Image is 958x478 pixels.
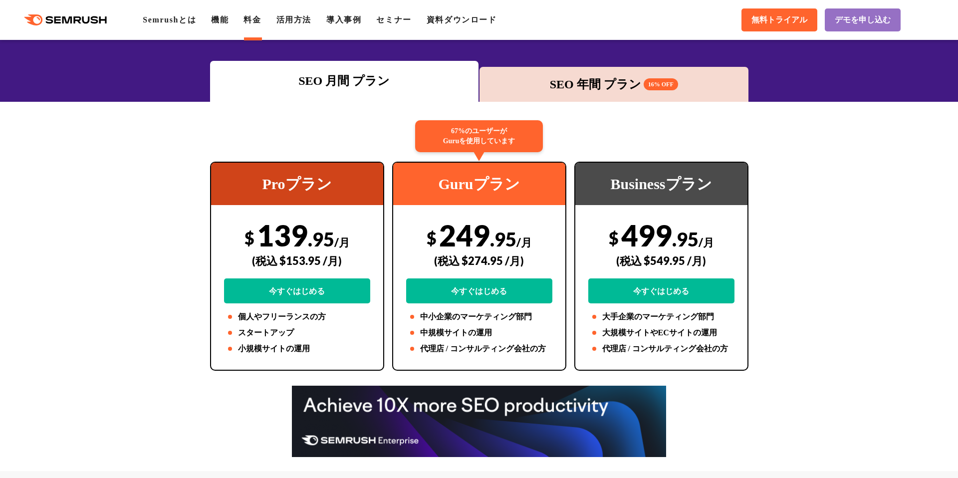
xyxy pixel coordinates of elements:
div: 139 [224,218,370,303]
span: /月 [699,236,714,249]
li: 大規模サイトやECサイトの運用 [588,327,734,339]
a: 今すぐはじめる [588,278,734,303]
div: Businessプラン [575,163,747,205]
li: 代理店 / コンサルティング会社の方 [406,343,552,355]
li: 大手企業のマーケティング部門 [588,311,734,323]
div: SEO 年間 プラン [484,75,743,93]
span: .95 [308,228,334,250]
span: $ [609,228,619,248]
span: .95 [672,228,699,250]
div: Guruプラン [393,163,565,205]
li: 代理店 / コンサルティング会社の方 [588,343,734,355]
a: 資料ダウンロード [427,15,497,24]
div: (税込 $274.95 /月) [406,243,552,278]
li: 中小企業のマーケティング部門 [406,311,552,323]
a: 今すぐはじめる [224,278,370,303]
li: 個人やフリーランスの方 [224,311,370,323]
li: スタートアップ [224,327,370,339]
span: $ [244,228,254,248]
a: 今すぐはじめる [406,278,552,303]
a: 活用方法 [276,15,311,24]
span: .95 [490,228,516,250]
li: 小規模サイトの運用 [224,343,370,355]
a: 導入事例 [326,15,361,24]
div: 499 [588,218,734,303]
a: セミナー [376,15,411,24]
div: 67%のユーザーが Guruを使用しています [415,120,543,152]
span: デモを申し込む [835,15,891,25]
div: Proプラン [211,163,383,205]
a: デモを申し込む [825,8,901,31]
span: /月 [334,236,350,249]
span: /月 [516,236,532,249]
a: Semrushとは [143,15,196,24]
div: 249 [406,218,552,303]
li: 中規模サイトの運用 [406,327,552,339]
span: 16% OFF [644,78,678,90]
div: (税込 $549.95 /月) [588,243,734,278]
a: 機能 [211,15,229,24]
a: 料金 [243,15,261,24]
div: (税込 $153.95 /月) [224,243,370,278]
a: 無料トライアル [741,8,817,31]
span: 無料トライアル [751,15,807,25]
span: $ [427,228,437,248]
div: SEO 月間 プラン [215,72,474,90]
